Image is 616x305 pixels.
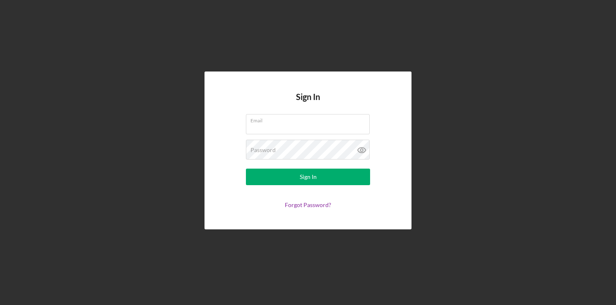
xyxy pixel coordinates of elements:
[300,169,317,185] div: Sign In
[250,114,370,124] label: Email
[246,169,370,185] button: Sign In
[296,92,320,114] h4: Sign In
[250,147,276,153] label: Password
[285,201,331,208] a: Forgot Password?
